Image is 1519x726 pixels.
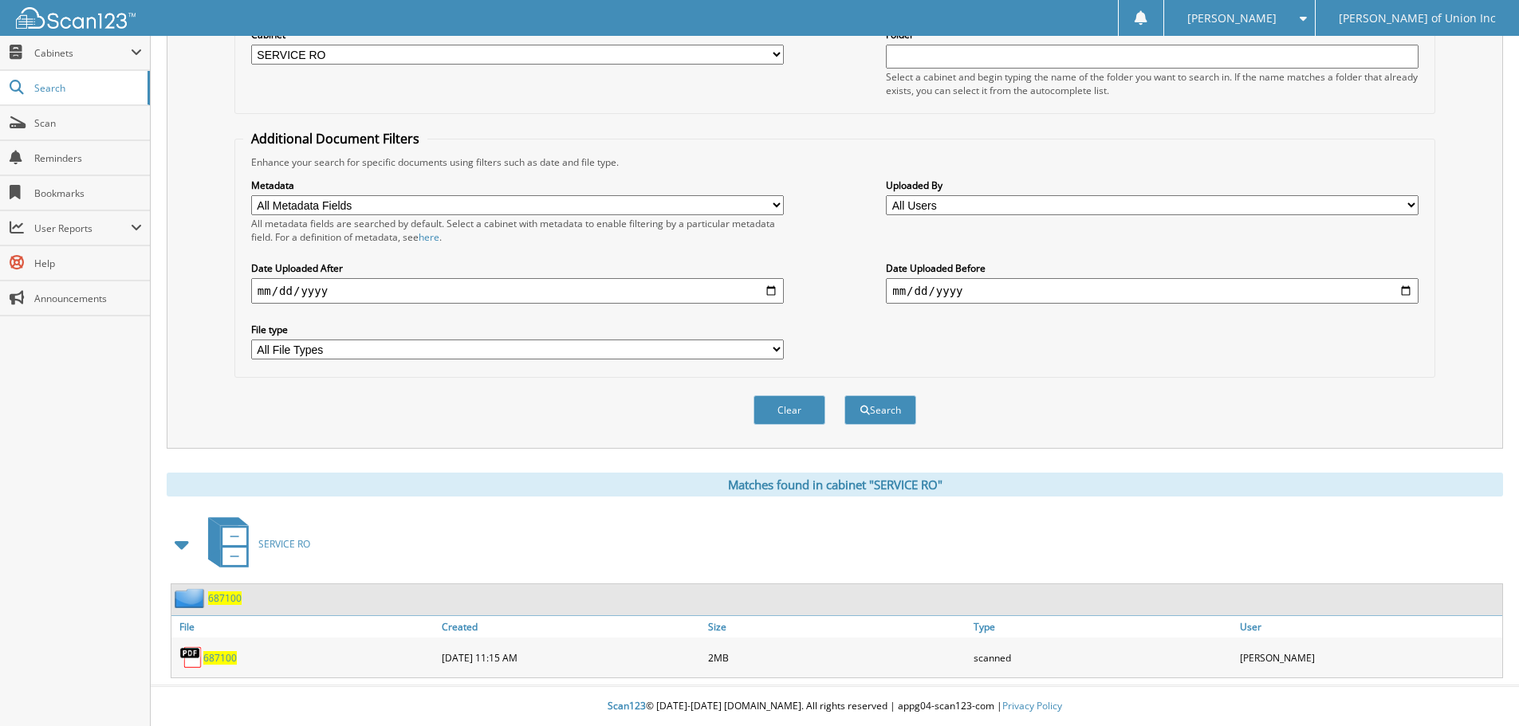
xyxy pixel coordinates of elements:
label: Uploaded By [886,179,1419,192]
img: scan123-logo-white.svg [16,7,136,29]
div: Enhance your search for specific documents using filters such as date and file type. [243,155,1427,169]
img: PDF.png [179,646,203,669]
a: User [1236,616,1502,638]
div: Select a cabinet and begin typing the name of the folder you want to search in. If the name match... [886,70,1419,97]
div: 2MB [704,642,970,673]
span: Scan [34,116,142,130]
span: User Reports [34,222,131,235]
div: [DATE] 11:15 AM [438,642,704,673]
span: Announcements [34,292,142,305]
a: Size [704,616,970,638]
span: [PERSON_NAME] [1187,14,1277,23]
button: Search [844,395,916,425]
a: here [419,230,439,244]
a: 687100 [203,651,237,665]
label: File type [251,323,784,336]
div: scanned [970,642,1236,673]
span: [PERSON_NAME] of Union Inc [1339,14,1496,23]
div: © [DATE]-[DATE] [DOMAIN_NAME]. All rights reserved | appg04-scan123-com | [151,687,1519,726]
a: Privacy Policy [1002,699,1062,712]
div: Matches found in cabinet "SERVICE RO" [167,473,1503,496]
span: Help [34,257,142,270]
span: Scan123 [608,699,646,712]
span: Search [34,81,140,95]
a: File [171,616,438,638]
iframe: Chat Widget [1439,649,1519,726]
label: Date Uploaded Before [886,261,1419,275]
span: SERVICE RO [258,537,310,551]
legend: Additional Document Filters [243,130,427,147]
a: Type [970,616,1236,638]
img: folder2.png [175,588,208,608]
span: Bookmarks [34,186,142,200]
input: start [251,278,784,304]
label: Metadata [251,179,784,192]
a: 687100 [208,591,242,605]
span: Cabinets [34,46,131,60]
button: Clear [754,395,825,425]
div: All metadata fields are searched by default. Select a cabinet with metadata to enable filtering b... [251,217,784,244]
a: SERVICE RO [199,512,310,575]
span: Reminders [34,151,142,165]
div: [PERSON_NAME] [1236,642,1502,673]
a: Created [438,616,704,638]
label: Date Uploaded After [251,261,784,275]
input: end [886,278,1419,304]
